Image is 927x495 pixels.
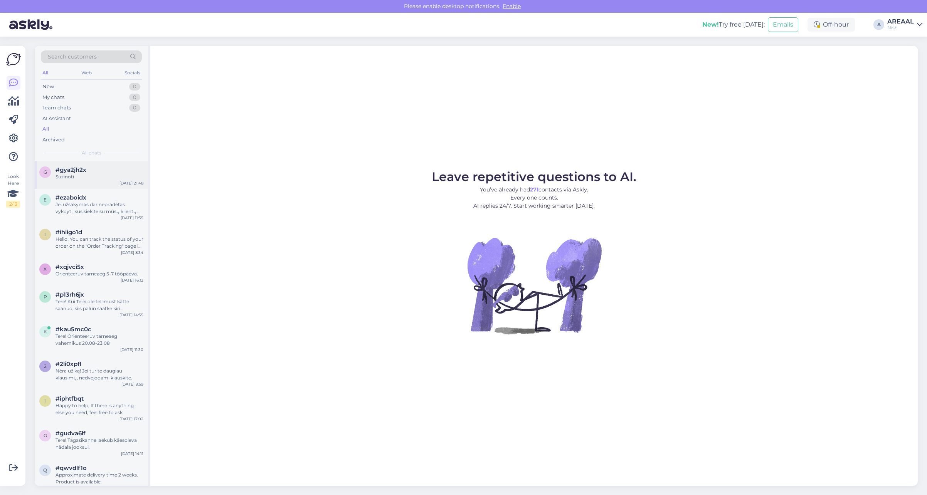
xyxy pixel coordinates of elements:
[44,363,47,369] span: 2
[887,18,922,31] a: AREAALNish
[887,18,914,25] div: AREAAL
[56,229,82,236] span: #ihiigo1d
[56,395,84,402] span: #iphtfbqt
[56,465,87,472] span: #qwvdlf1o
[500,3,523,10] span: Enable
[44,266,47,272] span: x
[56,291,84,298] span: #p13rh6jx
[44,197,47,203] span: e
[887,25,914,31] div: Nish
[44,232,46,237] span: i
[56,472,143,485] div: Approximate delivery time 2 weeks. Product is available.
[56,166,86,173] span: #gya2jh2x
[808,18,855,32] div: Off-hour
[56,173,143,180] div: Suzinoti
[702,20,765,29] div: Try free [DATE]:
[120,347,143,352] div: [DATE] 11:30
[56,194,86,201] span: #ezaboidx
[56,333,143,347] div: Tere! Orienteeruv tarneaeg vahemikus 20.08-23.08
[530,186,538,193] b: 271
[6,173,20,208] div: Look Here
[119,312,143,318] div: [DATE] 14:55
[121,277,143,283] div: [DATE] 16:12
[702,21,719,28] b: New!
[56,298,143,312] div: Tere! Kui Te ei ole tellimust kätte saanud, siis palun saatke kiri [EMAIL_ADDRESS][DOMAIN_NAME]
[119,416,143,422] div: [DATE] 17:02
[42,115,71,122] div: AI Assistant
[119,180,143,186] div: [DATE] 21:48
[873,19,884,30] div: A
[6,52,21,67] img: Askly Logo
[56,263,84,270] span: #xqjvci5x
[56,402,143,416] div: Happy to help, If there is anything else you need, feel free to ask.
[129,104,140,112] div: 0
[42,94,64,101] div: My chats
[465,216,604,355] img: No Chat active
[42,104,71,112] div: Team chats
[41,68,50,78] div: All
[82,149,101,156] span: All chats
[42,125,49,133] div: All
[432,186,636,210] p: You’ve already had contacts via Askly. Every one counts. AI replies 24/7. Start working smarter [...
[56,236,143,250] div: Hello! You can track the status of your order on the "Order Tracking" page in the self-service po...
[44,433,47,438] span: g
[56,270,143,277] div: Orienteeruv tarneaeg 5-7 tööpäeva.
[44,294,47,300] span: p
[42,136,65,144] div: Archived
[129,94,140,101] div: 0
[48,53,97,61] span: Search customers
[121,215,143,221] div: [DATE] 11:55
[121,451,143,456] div: [DATE] 14:11
[56,201,143,215] div: Jei užsakymas dar nepradėtas vykdyti, susisiekite su mūsų klientų aptarnavimo skyriumi el. paštu....
[56,430,86,437] span: #gudva6lf
[44,398,46,404] span: i
[121,381,143,387] div: [DATE] 9:59
[119,485,143,491] div: [DATE] 10:48
[44,329,47,334] span: k
[56,361,81,367] span: #2li0xpfl
[123,68,142,78] div: Socials
[768,17,798,32] button: Emails
[56,367,143,381] div: Nėra už ką! Jei turite daugiau klausimų, nedvejodami klauskite.
[432,169,636,184] span: Leave repetitive questions to AI.
[129,83,140,91] div: 0
[44,169,47,175] span: g
[56,326,91,333] span: #kau5mc0c
[42,83,54,91] div: New
[6,201,20,208] div: 2 / 3
[43,467,47,473] span: q
[80,68,93,78] div: Web
[121,250,143,255] div: [DATE] 8:34
[56,437,143,451] div: Tere! Tagasikanne laekub käesoleva nädala jooksul.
